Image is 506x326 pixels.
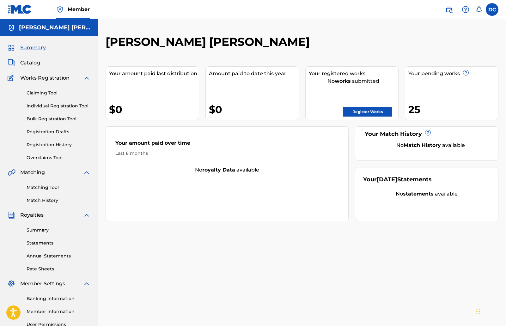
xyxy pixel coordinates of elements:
a: Statements [27,240,90,246]
div: Your amount paid over time [115,139,339,150]
div: Your Statements [363,175,432,184]
a: Register Works [343,107,392,117]
a: CatalogCatalog [8,59,40,67]
a: Summary [27,227,90,233]
img: help [462,6,469,13]
a: Overclaims Tool [27,154,90,161]
span: Catalog [20,59,40,67]
a: Member Information [27,308,90,315]
h2: [PERSON_NAME] [PERSON_NAME] [106,35,313,49]
a: Annual Statements [27,253,90,259]
h5: Dian Dipa Chandra [19,24,90,31]
img: MLC Logo [8,5,32,14]
div: Amount paid to date this year [209,70,299,77]
div: Help [459,3,472,16]
span: Works Registration [20,74,70,82]
strong: works [335,78,351,84]
iframe: Resource Center [488,220,506,271]
strong: royalty data [202,167,235,173]
div: No submitted [309,77,399,85]
a: Bulk Registration Tool [27,116,90,122]
a: Claiming Tool [27,90,90,96]
a: Match History [27,197,90,204]
img: Top Rightsholder [56,6,64,13]
a: Matching Tool [27,184,90,191]
a: Banking Information [27,295,90,302]
img: Catalog [8,59,15,67]
span: Member Settings [20,280,65,287]
span: Summary [20,44,46,51]
strong: Match History [404,142,441,148]
span: Matching [20,169,45,176]
span: [DATE] [377,176,397,183]
img: search [445,6,453,13]
div: Your amount paid last distribution [109,70,199,77]
div: No available [106,166,348,174]
img: Summary [8,44,15,51]
div: $0 [109,102,199,117]
span: ? [425,130,430,135]
div: Last 6 months [115,150,339,157]
div: No available [363,190,490,198]
img: Accounts [8,24,15,32]
a: Rate Sheets [27,266,90,272]
img: expand [83,280,90,287]
img: expand [83,74,90,82]
a: Registration Drafts [27,129,90,135]
img: Member Settings [8,280,15,287]
img: Matching [8,169,15,176]
div: Drag [476,302,480,321]
img: expand [83,211,90,219]
span: Royalties [20,211,44,219]
img: expand [83,169,90,176]
img: Works Registration [8,74,16,82]
img: Royalties [8,211,15,219]
div: Your pending works [408,70,498,77]
a: Individual Registration Tool [27,103,90,109]
div: Your Match History [363,130,490,138]
span: ? [463,70,468,75]
div: Your registered works [309,70,399,77]
div: $0 [209,102,299,117]
div: 25 [408,102,498,117]
strong: statements [403,191,434,197]
div: No available [371,142,490,149]
a: Registration History [27,142,90,148]
iframe: Chat Widget [474,296,506,326]
div: User Menu [486,3,498,16]
div: Notifications [476,6,482,13]
a: SummarySummary [8,44,46,51]
span: Member [68,6,90,13]
a: Public Search [443,3,455,16]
